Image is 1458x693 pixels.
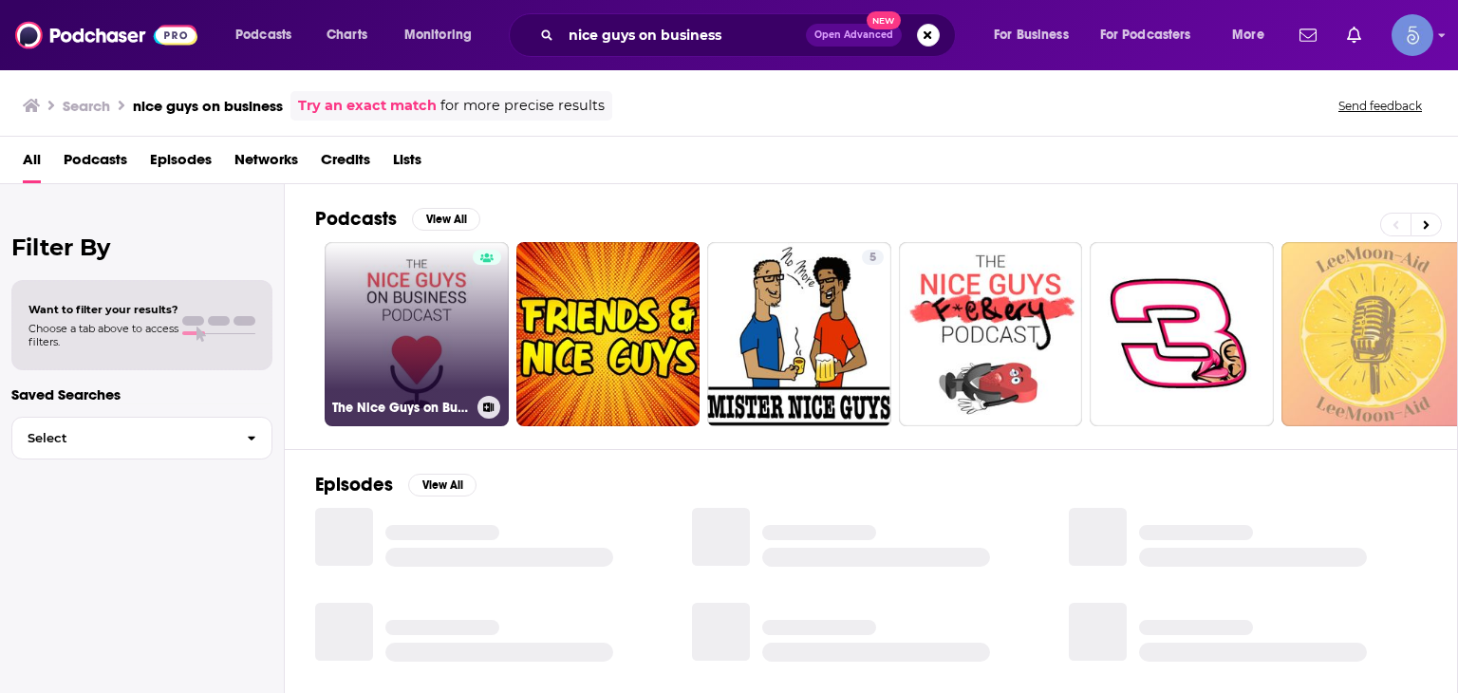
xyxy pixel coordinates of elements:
button: Select [11,417,272,459]
button: open menu [391,20,496,50]
span: Monitoring [404,22,472,48]
button: View All [412,208,480,231]
a: Show notifications dropdown [1292,19,1324,51]
p: Saved Searches [11,385,272,403]
button: open menu [981,20,1093,50]
a: The Nice Guys on Business [325,242,509,426]
a: EpisodesView All [315,473,477,496]
button: Send feedback [1333,98,1428,114]
span: Podcasts [235,22,291,48]
img: Podchaser - Follow, Share and Rate Podcasts [15,17,197,53]
span: 5 [869,249,876,268]
span: Charts [327,22,367,48]
button: open menu [1088,20,1219,50]
div: Search podcasts, credits, & more... [527,13,974,57]
a: All [23,144,41,183]
a: Networks [234,144,298,183]
h2: Podcasts [315,207,397,231]
h3: nice guys on business [133,97,283,115]
h2: Episodes [315,473,393,496]
a: 5 [707,242,891,426]
a: Charts [314,20,379,50]
a: 5 [862,250,884,265]
span: New [867,11,901,29]
h3: Search [63,97,110,115]
span: Logged in as Spiral5-G1 [1392,14,1433,56]
a: PodcastsView All [315,207,480,231]
a: Episodes [150,144,212,183]
button: Show profile menu [1392,14,1433,56]
span: Want to filter your results? [28,303,178,316]
span: For Podcasters [1100,22,1191,48]
h3: The Nice Guys on Business [332,400,470,416]
a: Podcasts [64,144,127,183]
input: Search podcasts, credits, & more... [561,20,806,50]
img: User Profile [1392,14,1433,56]
button: View All [408,474,477,496]
span: For Business [994,22,1069,48]
button: open menu [1219,20,1288,50]
span: for more precise results [440,95,605,117]
a: Show notifications dropdown [1339,19,1369,51]
span: Select [12,432,232,444]
h2: Filter By [11,234,272,261]
a: Credits [321,144,370,183]
span: Open Advanced [814,30,893,40]
span: More [1232,22,1264,48]
a: Lists [393,144,421,183]
a: Try an exact match [298,95,437,117]
button: open menu [222,20,316,50]
button: Open AdvancedNew [806,24,902,47]
span: Choose a tab above to access filters. [28,322,178,348]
